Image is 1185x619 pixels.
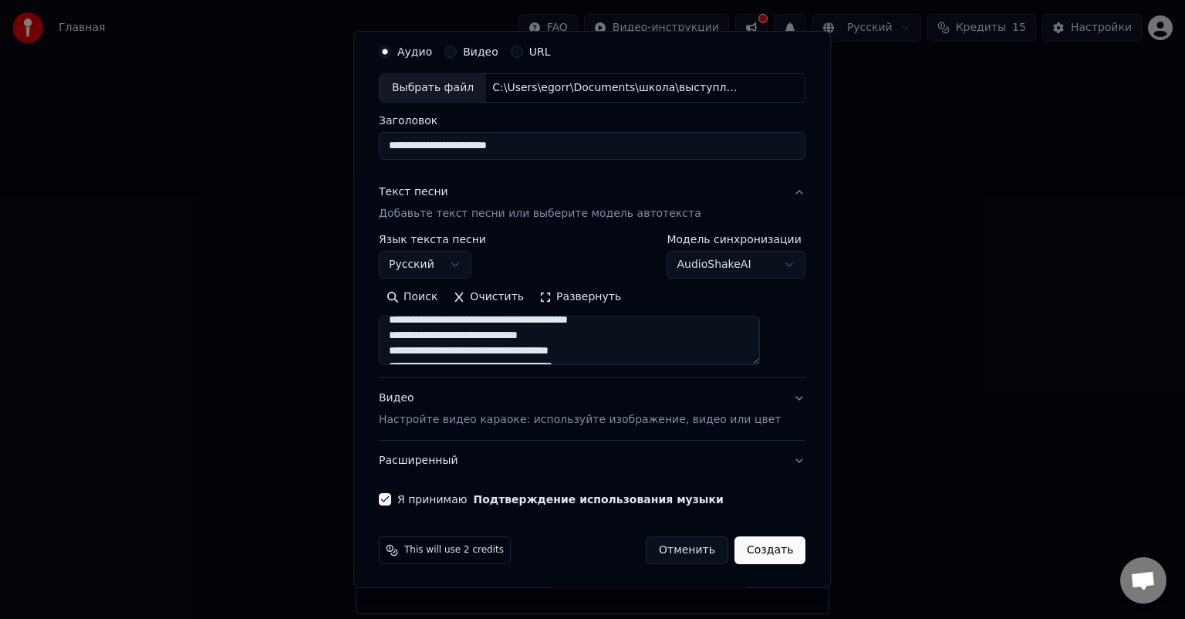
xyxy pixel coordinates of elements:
[379,412,781,428] p: Настройте видео караоке: используйте изображение, видео или цвет
[379,391,781,428] div: Видео
[379,441,805,481] button: Расширенный
[380,74,486,102] div: Выбрать файл
[379,172,805,234] button: Текст песниДобавьте текст песни или выберите модель автотекста
[474,494,724,505] button: Я принимаю
[379,234,805,377] div: Текст песниДобавьте текст песни или выберите модель автотекста
[529,46,551,57] label: URL
[446,285,532,309] button: Очистить
[379,378,805,440] button: ВидеоНастройте видео караоке: используйте изображение, видео или цвет
[463,46,498,57] label: Видео
[397,494,724,505] label: Я принимаю
[404,544,504,556] span: This will use 2 credits
[646,536,728,564] button: Отменить
[532,285,629,309] button: Развернуть
[486,80,748,96] div: C:\Users\egorr\Documents\школа\выступление\[DATE]\Песенка о чистоте - минус.mp3
[667,234,806,245] label: Модель синхронизации
[397,46,432,57] label: Аудио
[379,184,448,200] div: Текст песни
[734,536,805,564] button: Создать
[379,206,701,222] p: Добавьте текст песни или выберите модель автотекста
[379,115,805,126] label: Заголовок
[379,234,486,245] label: Язык текста песни
[379,285,445,309] button: Поиск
